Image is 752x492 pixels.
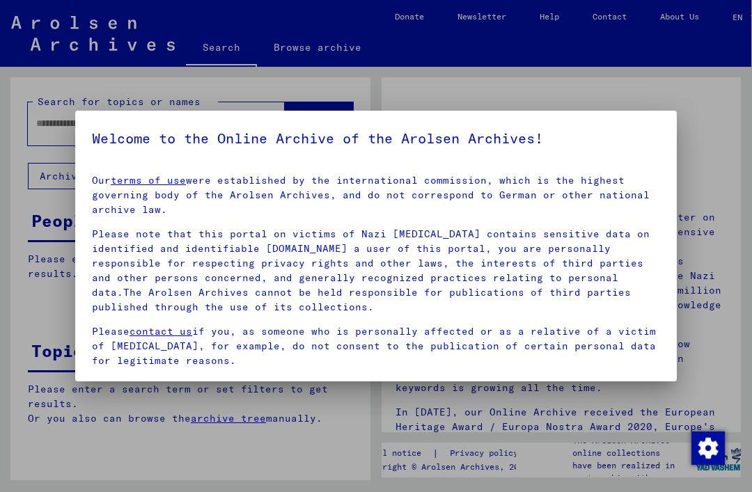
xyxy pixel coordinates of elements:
div: Change consent [691,431,724,464]
p: Please note that this portal on victims of Nazi [MEDICAL_DATA] contains sensitive data on identif... [92,227,660,315]
p: Our were established by the international commission, which is the highest governing body of the ... [92,173,660,217]
p: Please if you, as someone who is personally affected or as a relative of a victim of [MEDICAL_DAT... [92,324,660,368]
p: you will find all the relevant information about the Arolsen Archives privacy policy. [92,378,660,392]
img: Change consent [691,431,725,465]
a: terms of use [111,174,186,187]
h5: Welcome to the Online Archive of the Arolsen Archives! [92,127,660,150]
a: contact us [130,325,192,338]
a: Here [92,379,117,391]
